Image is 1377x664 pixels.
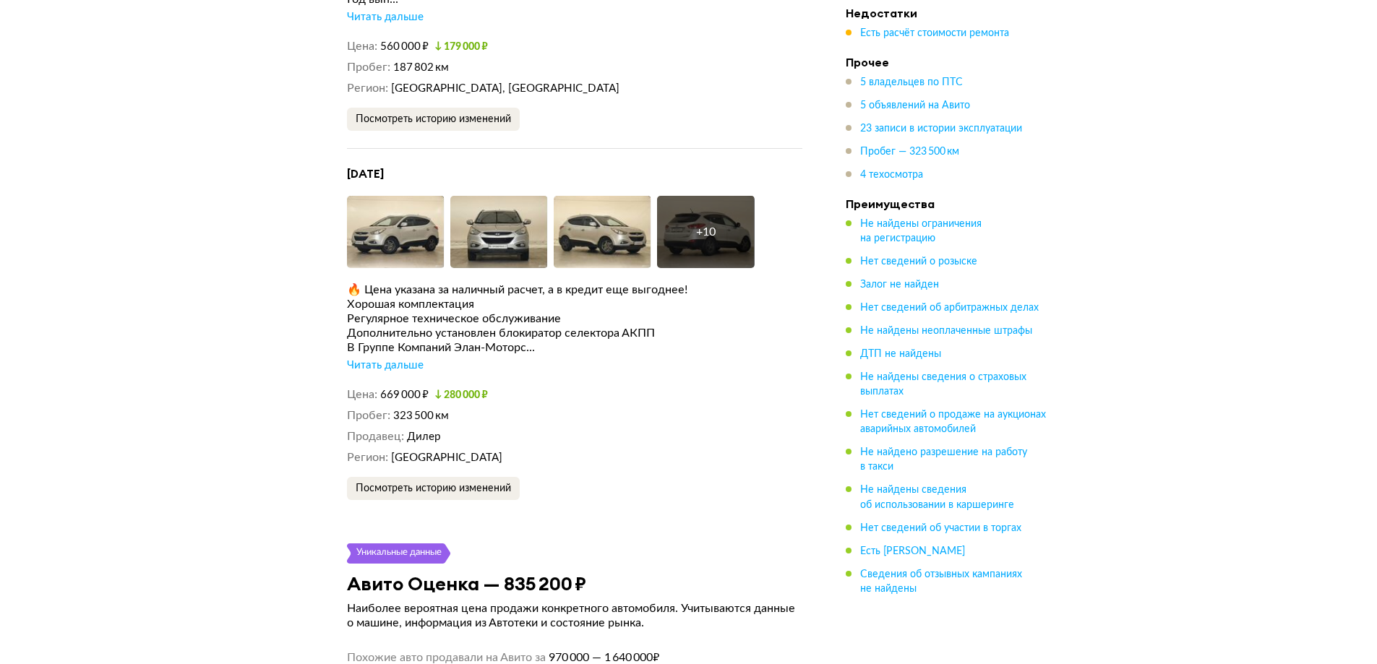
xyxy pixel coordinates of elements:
div: Регулярное техническое обслуживание [347,311,802,326]
span: 23 записи в истории эксплуатации [860,124,1022,134]
span: Есть [PERSON_NAME] [860,546,965,556]
span: 323 500 км [393,410,449,421]
dt: Регион [347,81,388,96]
span: 5 объявлений на Авито [860,100,970,111]
img: Car Photo [450,196,548,268]
span: Посмотреть историю изменений [356,114,511,124]
div: В Группе Компаний Элан-Моторс... [347,340,802,355]
h3: Авито Оценка — 835 200 ₽ [347,572,586,595]
span: Нет сведений об арбитражных делах [860,303,1039,313]
span: 187 802 км [393,62,449,73]
div: Уникальные данные [356,543,442,564]
img: Car Photo [554,196,651,268]
span: Дилер [407,431,441,442]
span: Не найдены неоплаченные штрафы [860,326,1032,336]
div: + 10 [696,225,716,239]
div: Читать дальше [347,358,424,373]
h4: Прочее [846,55,1048,69]
span: Залог не найден [860,280,939,290]
img: Car Photo [347,196,445,268]
span: Есть расчёт стоимости ремонта [860,28,1009,38]
span: 560 000 ₽ [380,41,429,52]
h4: Преимущества [846,197,1048,211]
small: 179 000 ₽ [434,42,488,52]
div: 🔥 Цена указана за наличный расчет, а в кредит еще выгоднее! [347,283,802,297]
span: Посмотреть историю изменений [356,483,511,493]
span: Не найдены сведения о страховых выплатах [860,372,1026,397]
dt: Цена [347,387,377,402]
div: Читать дальше [347,10,424,25]
h4: [DATE] [347,166,802,181]
span: 5 владельцев по ПТС [860,77,963,87]
span: Нет сведений о розыске [860,256,977,267]
div: Дополнительно установлен блокиратор селектора АКПП [347,326,802,340]
span: [GEOGRAPHIC_DATA] [391,452,502,463]
span: Не найдены ограничения на регистрацию [860,219,982,243]
dt: Регион [347,450,388,465]
h4: Недостатки [846,6,1048,20]
dt: Пробег [347,408,390,423]
dt: Цена [347,39,377,54]
div: Хорошая комплектация [347,297,802,311]
span: Не найдено разрешение на работу в такси [860,447,1027,472]
span: Пробег — 323 500 км [860,147,959,157]
span: ДТП не найдены [860,349,941,359]
span: 669 000 ₽ [380,389,429,400]
button: Посмотреть историю изменений [347,108,520,131]
dt: Пробег [347,60,390,75]
span: Нет сведений о продаже на аукционах аварийных автомобилей [860,410,1046,434]
p: Наиболее вероятная цена продажи конкретного автомобиля. Учитываются данные о машине, информация и... [347,601,802,630]
span: [GEOGRAPHIC_DATA], [GEOGRAPHIC_DATA] [391,83,619,94]
dt: Продавец [347,429,404,444]
button: Посмотреть историю изменений [347,477,520,500]
span: 4 техосмотра [860,170,923,180]
span: Сведения об отзывных кампаниях не найдены [860,569,1022,593]
span: Нет сведений об участии в торгах [860,522,1021,533]
small: 280 000 ₽ [434,390,488,400]
span: Не найдены сведения об использовании в каршеринге [860,485,1014,509]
